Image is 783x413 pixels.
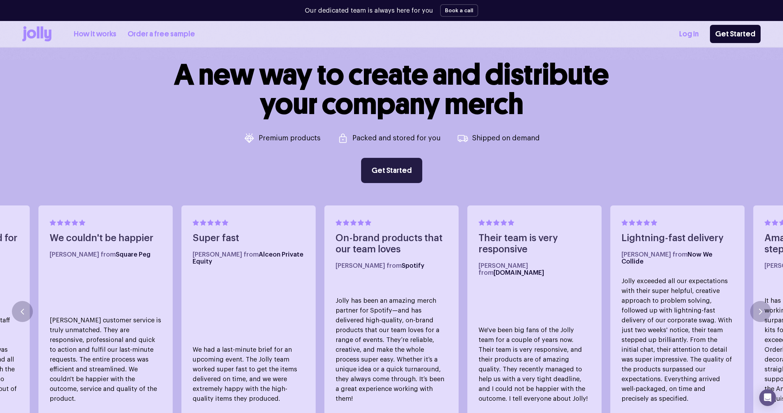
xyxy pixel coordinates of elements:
button: Book a call [440,4,478,17]
h4: On-brand products that our team loves [336,233,447,255]
p: Our dedicated team is always here for you [305,6,433,15]
a: Log In [679,28,699,40]
a: Get Started [710,25,761,43]
p: Packed and stored for you [352,135,440,142]
p: Shipped on demand [472,135,540,142]
span: Alceon Private Equity [193,251,303,265]
a: Get Started [361,158,422,183]
p: Jolly exceeded all our expectations with their super helpful, creative approach to problem solvin... [622,276,733,404]
h5: [PERSON_NAME] from [193,251,304,265]
span: Square Peg [116,251,151,258]
p: Jolly has been an amazing merch partner for Spotify—and has delivered high-quality, on-brand prod... [336,296,447,404]
h4: Lightning-fast delivery [622,233,733,244]
h1: A new way to create and distribute your company merch [174,60,609,119]
div: Open Intercom Messenger [759,389,776,406]
p: We've been big fans of the Jolly team for a couple of years now. Their team is very responsive, a... [479,325,590,404]
h5: [PERSON_NAME] from [622,251,733,265]
a: Order a free sample [128,28,195,40]
p: We had a last-minute brief for an upcoming event. The Jolly team worked super fast to get the ite... [193,345,304,404]
h5: [PERSON_NAME] from [479,262,590,276]
span: Spotify [402,262,424,269]
p: Premium products [259,135,321,142]
p: [PERSON_NAME] customer service is truly unmatched. They are responsive, professional and quick to... [50,315,161,404]
h5: [PERSON_NAME] from [50,251,161,258]
a: How it works [74,28,116,40]
h5: [PERSON_NAME] from [336,262,447,269]
h4: We couldn't be happier [50,233,161,244]
h4: Super fast [193,233,304,244]
h4: Their team is very responsive [479,233,590,255]
span: [DOMAIN_NAME] [494,269,544,276]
